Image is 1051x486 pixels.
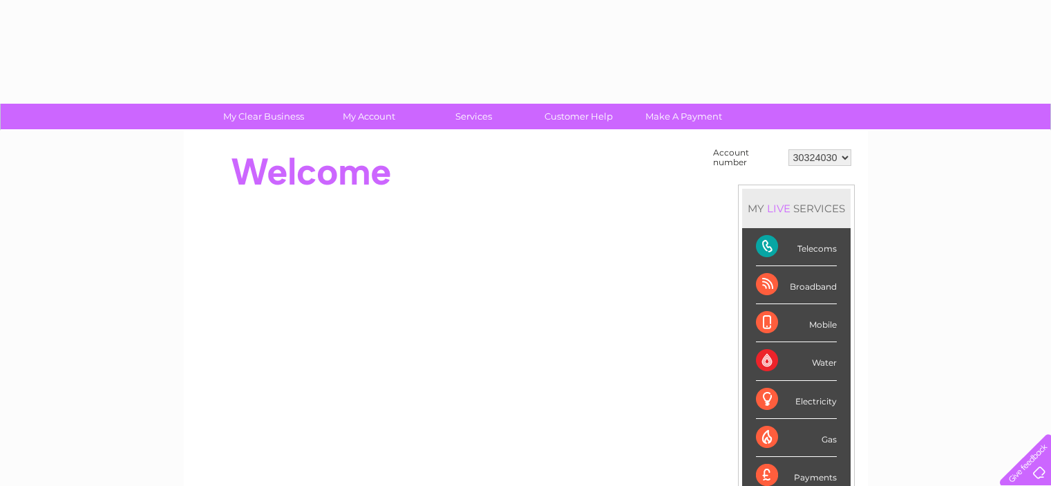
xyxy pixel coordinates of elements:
div: Water [756,342,837,380]
a: Services [417,104,531,129]
td: Account number [710,144,785,171]
div: Telecoms [756,228,837,266]
div: Gas [756,419,837,457]
a: My Account [312,104,426,129]
div: MY SERVICES [742,189,851,228]
div: LIVE [764,202,793,215]
div: Electricity [756,381,837,419]
div: Mobile [756,304,837,342]
a: Customer Help [522,104,636,129]
a: Make A Payment [627,104,741,129]
div: Broadband [756,266,837,304]
a: My Clear Business [207,104,321,129]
